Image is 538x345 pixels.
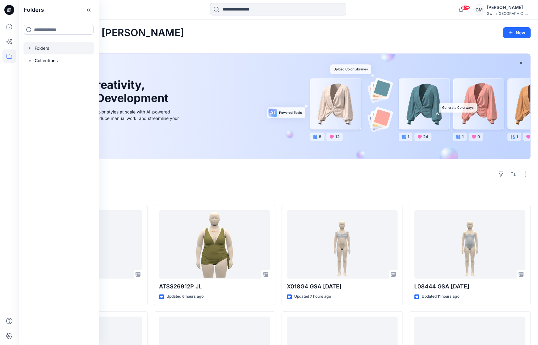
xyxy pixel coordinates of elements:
h4: Styles [26,191,531,199]
div: Explore ideas faster and recolor styles at scale with AI-powered tools that boost creativity, red... [41,109,180,128]
div: CM [473,4,484,15]
h1: Unleash Creativity, Speed Up Development [41,78,171,105]
a: L08444 GSA 2025.6.20 [414,210,525,279]
div: [PERSON_NAME] [487,4,530,11]
div: Swim [GEOGRAPHIC_DATA] [487,11,530,16]
span: 99+ [461,5,470,10]
a: Discover more [41,135,180,148]
p: X018G4 GSA [DATE] [287,282,398,291]
p: Updated 6 hours ago [166,293,204,300]
p: Updated 7 hours ago [294,293,331,300]
p: L08444 GSA [DATE] [414,282,525,291]
p: Collections [35,57,58,64]
p: Updated 11 hours ago [422,293,459,300]
a: X018G4 GSA 2025.9.2 [287,210,398,279]
h2: Welcome back, [PERSON_NAME] [26,27,184,39]
button: New [503,27,531,38]
p: ATSS26912P JL [159,282,270,291]
a: ATSS26912P JL [159,210,270,279]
